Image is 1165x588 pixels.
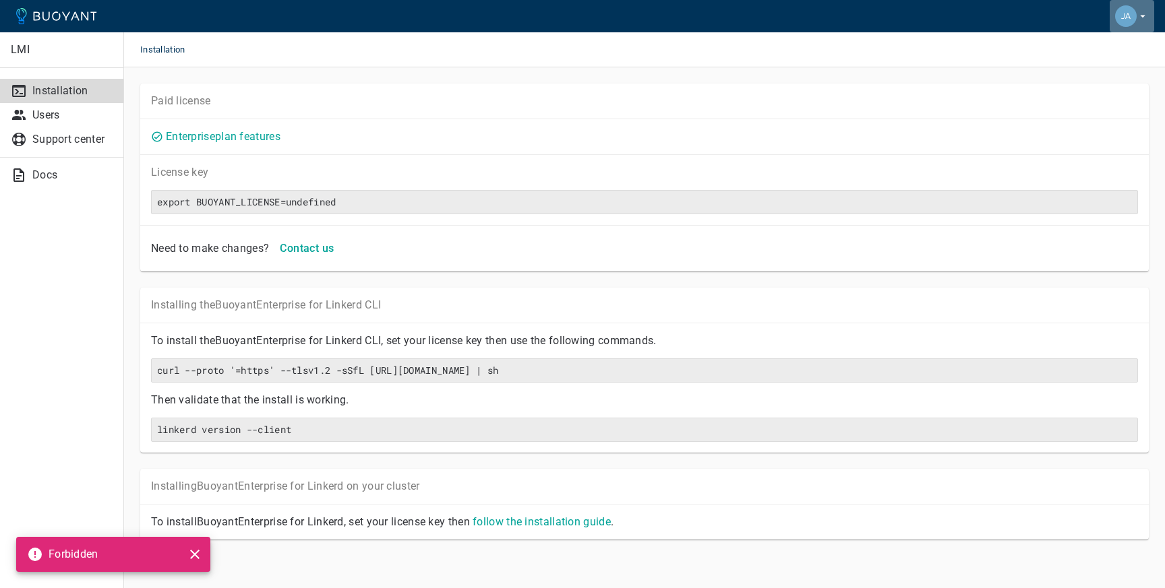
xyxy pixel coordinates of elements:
p: Then validate that the install is working. [151,393,1138,407]
h6: linkerd version --client [157,424,1132,436]
p: To install Buoyant Enterprise for Linkerd, set your license key then . [151,515,1138,529]
button: close [185,544,205,564]
div: Need to make changes? [146,236,269,255]
p: Installing Buoyant Enterprise for Linkerd on your cluster [151,480,1138,493]
a: Enterpriseplan features [166,130,280,143]
h6: export BUOYANT_LICENSE=undefined [157,196,1132,208]
a: Contact us [274,241,339,254]
p: LMI [11,43,113,57]
span: Installation [140,32,202,67]
img: Jacob Atencio [1115,5,1137,27]
a: follow the installation guide [473,515,611,528]
button: Contact us [274,236,339,261]
p: Forbidden [49,548,98,561]
p: Docs [32,168,113,182]
p: Installing the Buoyant Enterprise for Linkerd CLI [151,298,1138,312]
p: To install the Buoyant Enterprise for Linkerd CLI, set your license key then use the following co... [151,334,1138,348]
h4: Contact us [280,242,334,255]
p: Support center [32,133,113,146]
h6: curl --proto '=https' --tlsv1.2 -sSfL [URL][DOMAIN_NAME] | sh [157,364,1132,377]
p: Users [32,108,113,122]
p: Paid license [151,94,1138,108]
p: Installation [32,84,113,98]
p: License key [151,166,1138,179]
